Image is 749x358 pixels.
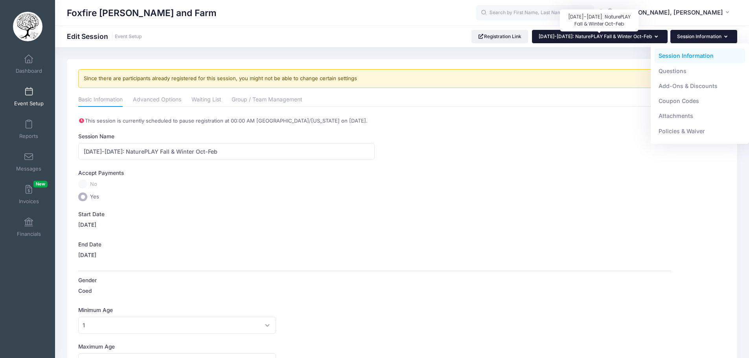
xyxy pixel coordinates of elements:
[17,231,41,237] span: Financials
[78,210,375,218] label: Start Date
[16,165,41,172] span: Messages
[83,321,85,329] span: 1
[651,43,749,144] div: Session Information
[78,343,375,351] label: Maximum Age
[655,124,745,139] a: Policies & Waiver
[232,93,302,107] a: Group / Team Management
[78,69,726,88] div: Since there are participants already registered for this session, you might not be able to change...
[67,4,216,22] h1: Foxfire [PERSON_NAME] and Farm
[620,8,723,17] span: [PERSON_NAME], [PERSON_NAME]
[78,117,671,125] div: This session is currently scheduled to pause registration at 00:00 AM [GEOGRAPHIC_DATA]/[US_STATE...
[655,108,745,123] a: Attachments
[90,180,97,188] span: No
[78,306,375,314] label: Minimum Age
[78,251,96,259] label: [DATE]
[78,169,124,177] label: Accept Payments
[615,4,737,22] button: [PERSON_NAME], [PERSON_NAME]
[10,148,48,176] a: Messages
[78,221,96,229] label: [DATE]
[560,9,639,31] div: [DATE]-[DATE]: NaturePLAY Fall & Winter Oct-Feb
[133,93,181,107] a: Advanced Options
[10,181,48,208] a: InvoicesNew
[16,68,42,74] span: Dashboard
[655,48,745,63] a: Session Information
[19,133,38,140] span: Reports
[10,83,48,110] a: Event Setup
[10,116,48,143] a: Reports
[115,34,142,40] a: Event Setup
[78,317,276,334] span: 1
[670,30,737,43] button: Session Information
[14,100,44,107] span: Event Setup
[78,143,375,160] input: Session Name
[655,63,745,78] a: Questions
[78,193,87,202] input: Yes
[476,5,594,21] input: Search by First Name, Last Name, or Email...
[33,181,48,187] span: New
[78,93,123,107] a: Basic Information
[10,50,48,78] a: Dashboard
[532,30,668,43] button: [DATE]-[DATE]: NaturePLAY Fall & Winter Oct-Feb
[539,33,652,39] span: [DATE]-[DATE]: NaturePLAY Fall & Winter Oct-Feb
[19,198,39,205] span: Invoices
[655,94,745,108] a: Coupon Codes
[655,79,745,94] a: Add-Ons & Discounts
[78,276,375,284] label: Gender
[78,241,375,248] label: End Date
[191,93,221,107] a: Waiting List
[78,287,92,295] label: Coed
[10,213,48,241] a: Financials
[90,193,99,201] span: Yes
[13,12,42,41] img: Foxfire Woods and Farm
[67,32,142,40] h1: Edit Session
[78,132,375,140] label: Session Name
[471,30,528,43] a: Registration Link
